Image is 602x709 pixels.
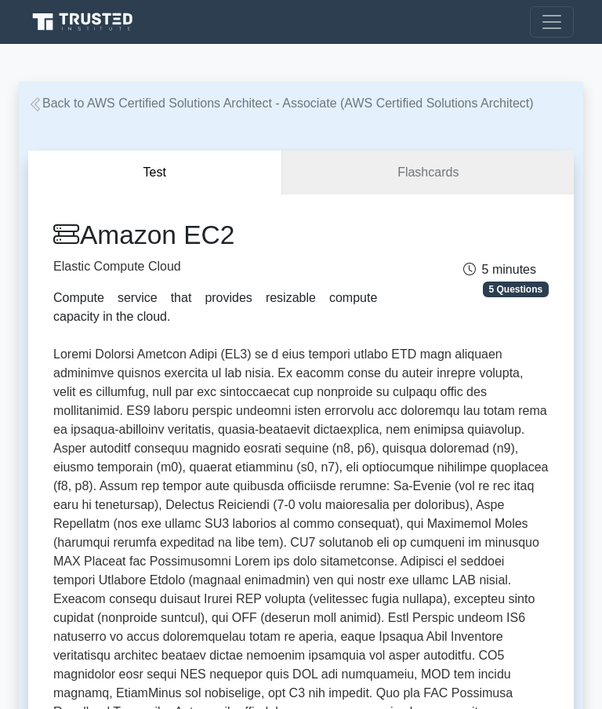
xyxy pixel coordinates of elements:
button: Toggle navigation [530,6,574,38]
span: 5 Questions [483,282,549,297]
button: Test [28,151,282,195]
span: 5 minutes [463,263,536,276]
a: Flashcards [282,151,574,195]
div: Compute service that provides resizable compute capacity in the cloud. [53,289,377,326]
a: Back to AWS Certified Solutions Architect - Associate (AWS Certified Solutions Architect) [28,96,534,110]
p: Elastic Compute Cloud [53,257,377,276]
h1: Amazon EC2 [53,220,377,251]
